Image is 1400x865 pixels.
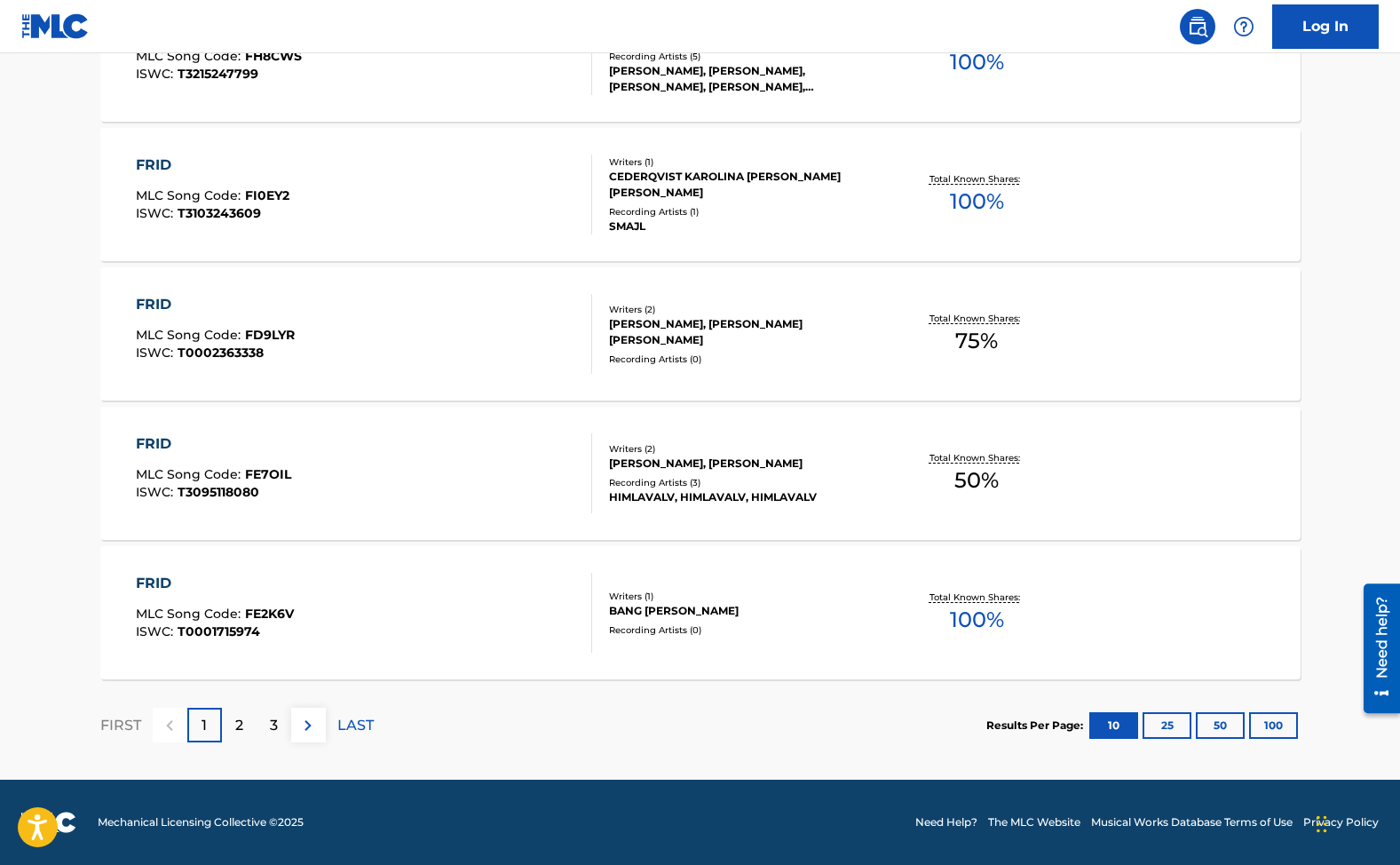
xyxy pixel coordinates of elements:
span: ISWC : [136,66,178,82]
p: 2 [235,715,243,736]
a: Public Search [1180,9,1215,44]
div: SMAJL [609,218,877,234]
span: FD9LYR [245,327,295,343]
p: 3 [270,715,278,736]
a: FRIDMLC Song Code:FD9LYRISWC:T0002363338Writers (2)[PERSON_NAME], [PERSON_NAME] [PERSON_NAME]Reco... [100,267,1301,401]
iframe: Resource Center [1350,577,1400,720]
span: MLC Song Code : [136,48,245,64]
div: Recording Artists ( 0 ) [609,353,877,366]
a: Log In [1272,4,1379,49]
span: 75 % [955,325,998,357]
div: Writers ( 2 ) [609,303,877,316]
img: search [1187,16,1208,37]
a: FRIDMLC Song Code:FI0EY2ISWC:T3103243609Writers (1)CEDERQVIST KAROLINA [PERSON_NAME] [PERSON_NAME... [100,128,1301,261]
a: Privacy Policy [1303,814,1379,830]
a: FRIDMLC Song Code:FE7OILISWC:T3095118080Writers (2)[PERSON_NAME], [PERSON_NAME]Recording Artists ... [100,407,1301,540]
span: 100 % [950,604,1004,636]
p: FIRST [100,715,141,736]
p: Results Per Page: [986,718,1088,734]
a: Need Help? [915,814,977,830]
span: T3103243609 [178,205,261,221]
span: MLC Song Code : [136,466,245,482]
div: Chatt-widget [1311,780,1400,865]
span: T3095118080 [178,484,259,500]
span: T0001715974 [178,623,260,639]
p: Total Known Shares: [929,451,1024,464]
img: right [297,715,319,736]
span: MLC Song Code : [136,327,245,343]
button: 25 [1143,712,1191,739]
div: [PERSON_NAME], [PERSON_NAME] [PERSON_NAME] [609,316,877,348]
p: 1 [202,715,207,736]
span: 100 % [950,46,1004,78]
div: FRID [136,294,295,315]
span: FI0EY2 [245,187,289,203]
span: Mechanical Licensing Collective © 2025 [98,814,304,830]
span: MLC Song Code : [136,187,245,203]
img: MLC Logo [21,13,90,39]
span: ISWC : [136,345,178,361]
p: Total Known Shares: [929,312,1024,325]
span: FE7OIL [245,466,291,482]
div: Recording Artists ( 0 ) [609,623,877,637]
div: FRID [136,155,289,176]
button: 50 [1196,712,1245,739]
div: BANG [PERSON_NAME] [609,603,877,619]
a: Musical Works Database Terms of Use [1091,814,1293,830]
p: Total Known Shares: [929,172,1024,186]
div: Recording Artists ( 3 ) [609,476,877,489]
div: Recording Artists ( 1 ) [609,205,877,218]
button: 100 [1249,712,1298,739]
span: FE2K6V [245,606,294,622]
span: MLC Song Code : [136,606,245,622]
div: Writers ( 1 ) [609,155,877,169]
span: T3215247799 [178,66,258,82]
div: Writers ( 2 ) [609,442,877,456]
div: CEDERQVIST KAROLINA [PERSON_NAME] [PERSON_NAME] [609,169,877,201]
img: logo [21,812,76,833]
p: LAST [337,715,374,736]
div: HIMLAVALV, HIMLAVALV, HIMLAVALV [609,489,877,505]
span: FH8CWS [245,48,302,64]
div: FRID [136,433,291,455]
div: Writers ( 1 ) [609,590,877,603]
span: ISWC : [136,484,178,500]
a: The MLC Website [988,814,1080,830]
div: Recording Artists ( 5 ) [609,50,877,63]
p: Total Known Shares: [929,591,1024,604]
div: Dra [1317,798,1327,851]
span: ISWC : [136,205,178,221]
div: Help [1226,9,1262,44]
span: 50 % [954,464,999,496]
span: T0002363338 [178,345,264,361]
div: [PERSON_NAME], [PERSON_NAME] [609,456,877,472]
div: [PERSON_NAME], [PERSON_NAME], [PERSON_NAME], [PERSON_NAME], [PERSON_NAME] [609,63,877,95]
iframe: Chat Widget [1311,780,1400,865]
div: FRID [136,573,294,594]
span: 100 % [950,186,1004,218]
button: 10 [1089,712,1138,739]
span: ISWC : [136,623,178,639]
img: help [1233,16,1254,37]
a: FRIDMLC Song Code:FE2K6VISWC:T0001715974Writers (1)BANG [PERSON_NAME]Recording Artists (0)Total K... [100,546,1301,679]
